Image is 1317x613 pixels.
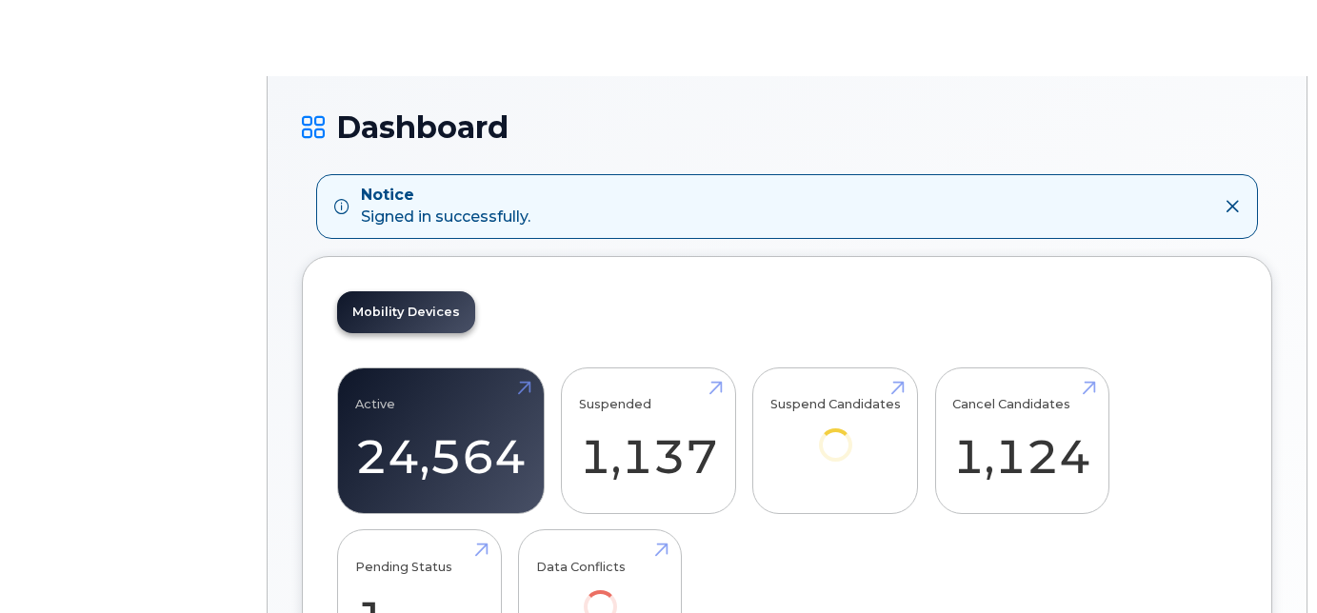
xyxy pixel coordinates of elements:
a: Suspended 1,137 [579,378,718,504]
a: Mobility Devices [337,291,475,333]
a: Cancel Candidates 1,124 [952,378,1091,504]
strong: Notice [361,185,530,207]
h1: Dashboard [302,110,1272,144]
a: Active 24,564 [355,378,527,504]
a: Suspend Candidates [770,378,901,487]
div: Signed in successfully. [361,185,530,228]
